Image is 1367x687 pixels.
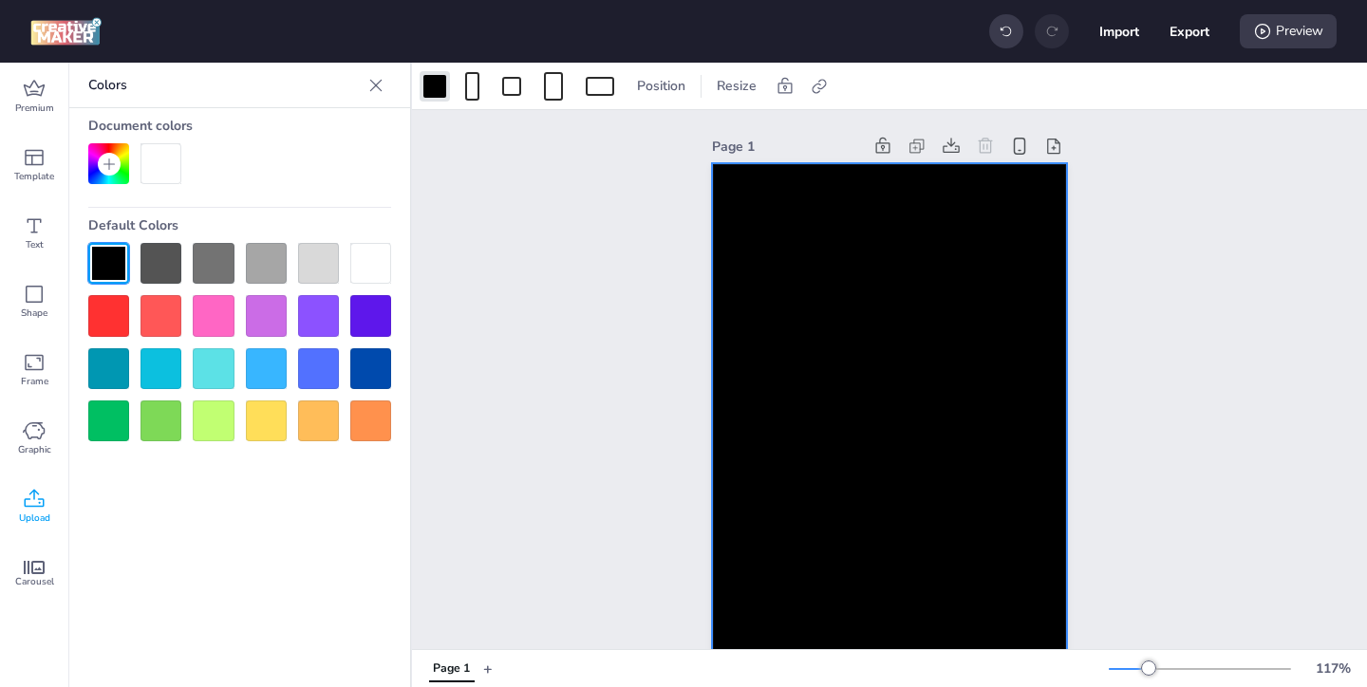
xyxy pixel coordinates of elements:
[420,652,483,685] div: Tabs
[88,63,361,108] p: Colors
[18,442,51,457] span: Graphic
[1310,659,1356,678] div: 117 %
[15,574,54,589] span: Carousel
[19,511,50,526] span: Upload
[30,17,102,46] img: logo Creative Maker
[1099,11,1139,51] button: Import
[633,76,689,96] span: Position
[88,208,391,243] div: Default Colors
[433,660,470,678] div: Page 1
[1240,14,1337,48] div: Preview
[21,306,47,321] span: Shape
[1170,11,1209,51] button: Export
[21,374,48,389] span: Frame
[15,101,54,116] span: Premium
[483,652,493,685] button: +
[713,76,760,96] span: Resize
[26,237,44,252] span: Text
[14,169,54,184] span: Template
[88,108,391,143] div: Document colors
[712,137,862,157] div: Page 1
